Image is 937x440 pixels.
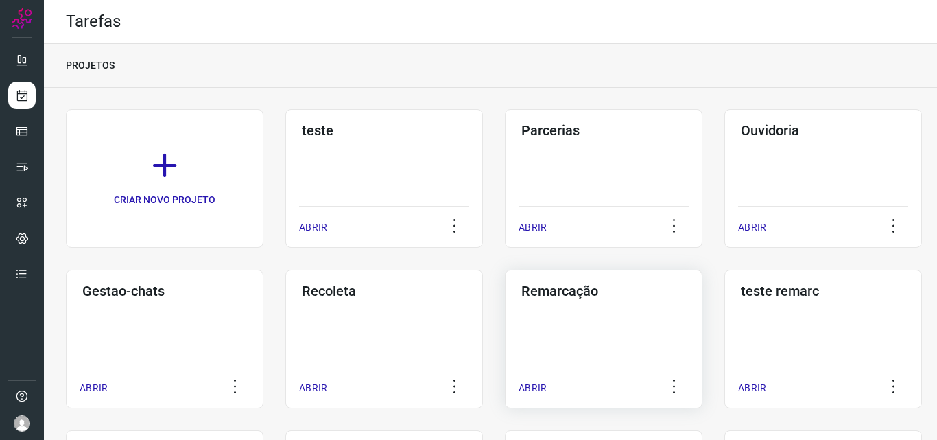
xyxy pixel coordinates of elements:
[114,193,215,207] p: CRIAR NOVO PROJETO
[738,381,766,395] p: ABRIR
[521,122,686,139] h3: Parcerias
[66,12,121,32] h2: Tarefas
[299,381,327,395] p: ABRIR
[741,283,905,299] h3: teste remarc
[519,381,547,395] p: ABRIR
[14,415,30,432] img: avatar-user-boy.jpg
[741,122,905,139] h3: Ouvidoria
[521,283,686,299] h3: Remarcação
[302,283,466,299] h3: Recoleta
[519,220,547,235] p: ABRIR
[82,283,247,299] h3: Gestao-chats
[12,8,32,29] img: Logo
[66,58,115,73] p: PROJETOS
[80,381,108,395] p: ABRIR
[738,220,766,235] p: ABRIR
[302,122,466,139] h3: teste
[299,220,327,235] p: ABRIR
